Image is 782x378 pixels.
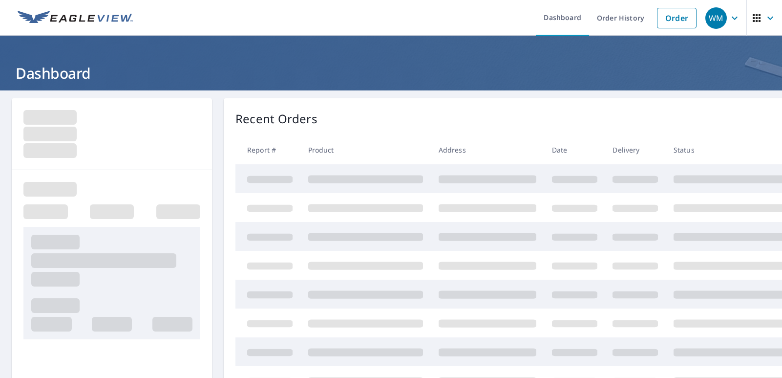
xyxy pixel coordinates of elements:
[605,135,666,164] th: Delivery
[544,135,605,164] th: Date
[705,7,727,29] div: WM
[431,135,544,164] th: Address
[235,110,317,128] p: Recent Orders
[18,11,133,25] img: EV Logo
[12,63,770,83] h1: Dashboard
[235,135,300,164] th: Report #
[300,135,431,164] th: Product
[657,8,697,28] a: Order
